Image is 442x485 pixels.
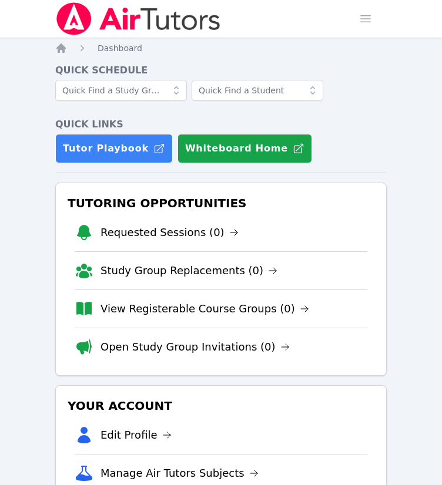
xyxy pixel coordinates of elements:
h3: Tutoring Opportunities [65,193,377,214]
a: Edit Profile [101,427,172,443]
span: Dashboard [98,43,142,53]
a: Open Study Group Invitations (0) [101,339,290,355]
h3: Your Account [65,395,377,416]
input: Quick Find a Student [192,80,323,101]
h4: Quick Schedule [55,63,387,78]
h4: Quick Links [55,117,387,132]
a: Dashboard [98,42,142,54]
a: Requested Sessions (0) [101,224,239,241]
a: View Registerable Course Groups (0) [101,301,309,317]
input: Quick Find a Study Group [55,80,187,101]
nav: Breadcrumb [55,42,387,54]
button: Whiteboard Home [178,134,312,163]
img: Air Tutors [55,2,222,35]
a: Tutor Playbook [55,134,173,163]
a: Manage Air Tutors Subjects [101,465,259,481]
a: Study Group Replacements (0) [101,262,277,279]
